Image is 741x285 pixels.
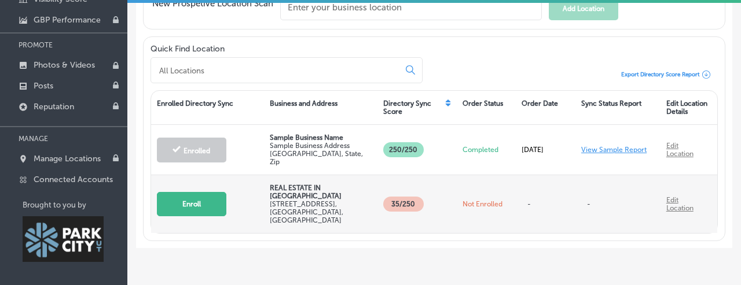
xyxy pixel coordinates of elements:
[463,146,511,154] p: Completed
[157,192,226,216] button: Enroll
[581,146,647,154] a: View Sample Report
[457,91,516,124] div: Order Status
[34,175,113,184] p: Connected Accounts
[621,71,699,78] span: Export Directory Score Report
[34,81,53,91] p: Posts
[270,142,372,150] p: Sample Business Address
[516,91,576,124] div: Order Date
[23,201,127,209] p: Brought to you by
[270,200,372,224] p: [STREET_ADDRESS] , [GEOGRAPHIC_DATA], [GEOGRAPHIC_DATA]
[522,191,548,217] p: -
[265,91,378,124] div: Business and Address
[666,196,694,212] a: Edit Location
[463,200,511,208] p: Not Enrolled
[666,142,694,158] a: Edit Location
[581,191,655,217] p: -
[270,134,372,142] p: Sample Business Name
[34,102,74,112] p: Reputation
[34,15,101,25] p: GBP Performance
[151,91,265,124] div: Enrolled Directory Sync
[383,142,424,157] p: 250/250
[151,44,225,54] label: Quick Find Location
[34,60,95,70] p: Photos & Videos
[575,91,661,124] div: Sync Status Report
[23,216,104,262] img: Park City
[516,137,576,162] div: [DATE]
[157,138,226,162] button: Enrolled
[661,91,717,124] div: Edit Location Details
[270,184,372,200] p: REAL ESTATE IN [GEOGRAPHIC_DATA]
[270,150,372,166] p: [GEOGRAPHIC_DATA], State, Zip
[383,197,424,212] p: 35 /250
[158,65,397,76] input: All Locations
[377,91,457,124] div: Directory Sync Score
[34,154,101,164] p: Manage Locations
